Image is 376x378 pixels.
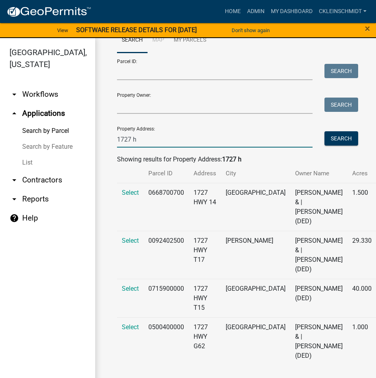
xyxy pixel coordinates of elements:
a: ckleinschmidt [316,4,370,19]
strong: SOFTWARE RELEASE DETAILS FOR [DATE] [76,26,197,34]
a: My Parcels [169,28,211,53]
a: Select [122,189,139,196]
a: Select [122,323,139,331]
div: Showing results for Property Address: [117,155,354,164]
a: My Dashboard [268,4,316,19]
td: 1727 HWY 14 [189,183,221,231]
td: 0500400000 [144,317,189,365]
td: 1727 HWY G62 [189,317,221,365]
td: [GEOGRAPHIC_DATA] [221,183,290,231]
strong: 1727 h [222,155,242,163]
td: 0092402500 [144,231,189,279]
th: Owner Name [290,164,347,183]
a: Select [122,237,139,244]
a: Home [222,4,244,19]
td: [PERSON_NAME] & | [PERSON_NAME] (DED) [290,317,347,365]
td: 0715900000 [144,279,189,317]
th: Parcel ID [144,164,189,183]
td: 1727 HWY T15 [189,279,221,317]
a: Select [122,285,139,292]
td: 1727 HWY T17 [189,231,221,279]
td: [PERSON_NAME] (DED) [290,279,347,317]
td: 0668700700 [144,183,189,231]
i: arrow_drop_down [10,194,19,204]
button: Search [324,131,358,146]
i: arrow_drop_up [10,109,19,118]
i: arrow_drop_down [10,90,19,99]
th: City [221,164,290,183]
a: Search [117,28,148,53]
th: Address [189,164,221,183]
td: [GEOGRAPHIC_DATA] [221,317,290,365]
i: arrow_drop_down [10,175,19,185]
button: Search [324,98,358,112]
a: Admin [244,4,268,19]
button: Close [365,24,370,33]
span: × [365,23,370,34]
td: [PERSON_NAME] & | [PERSON_NAME] (DED) [290,231,347,279]
td: [GEOGRAPHIC_DATA] [221,279,290,317]
td: [PERSON_NAME] & | [PERSON_NAME] (DED) [290,183,347,231]
button: Don't show again [228,24,273,37]
a: View [54,24,71,37]
button: Search [324,64,358,78]
i: help [10,213,19,223]
td: [PERSON_NAME] [221,231,290,279]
